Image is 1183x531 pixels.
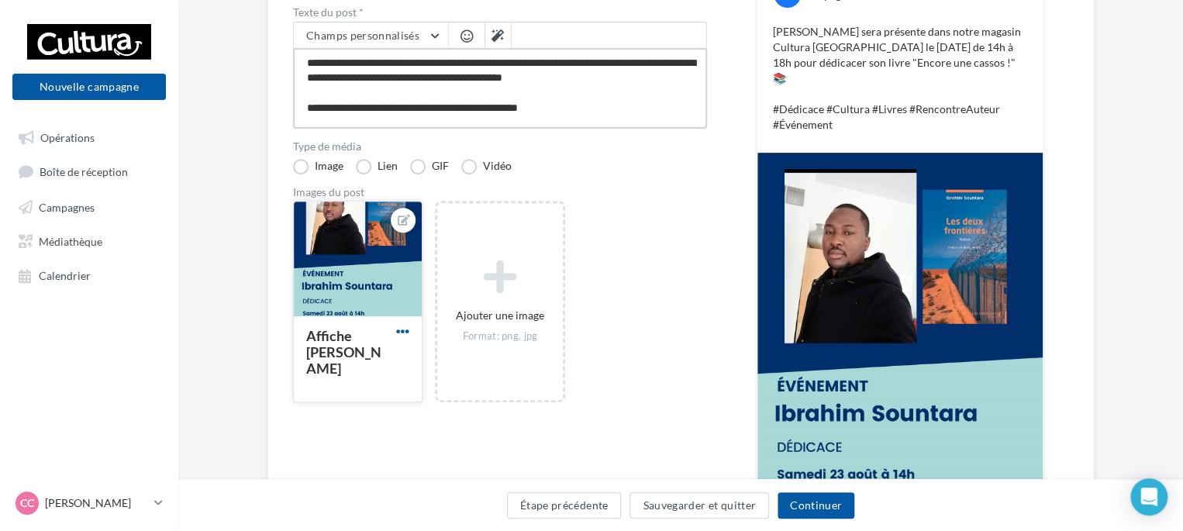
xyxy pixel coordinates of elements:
button: Sauvegarder et quitter [629,492,769,519]
div: Open Intercom Messenger [1130,478,1167,515]
a: Opérations [9,122,169,150]
a: Boîte de réception [9,157,169,185]
p: [PERSON_NAME] [45,495,148,511]
span: Opérations [40,130,95,143]
span: Boîte de réception [40,165,128,178]
div: Images du post [293,187,707,198]
a: CC [PERSON_NAME] [12,488,166,518]
label: Lien [356,159,398,174]
a: Campagnes [9,192,169,220]
label: Vidéo [461,159,512,174]
span: Médiathèque [39,234,102,247]
span: Campagnes [39,200,95,213]
span: Calendrier [39,269,91,282]
a: Calendrier [9,260,169,288]
button: Nouvelle campagne [12,74,166,100]
label: Image [293,159,343,174]
span: CC [20,495,34,511]
button: Étape précédente [507,492,622,519]
label: Type de média [293,141,707,152]
a: Médiathèque [9,226,169,254]
p: [PERSON_NAME] sera présente dans notre magasin Cultura [GEOGRAPHIC_DATA] le [DATE] de 14h à 18h p... [773,24,1027,133]
span: Champs personnalisés [306,29,419,42]
label: Texte du post * [293,7,707,18]
button: Champs personnalisés [294,22,448,49]
button: Continuer [778,492,854,519]
label: GIF [410,159,449,174]
div: Affiche [PERSON_NAME] [306,327,381,377]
